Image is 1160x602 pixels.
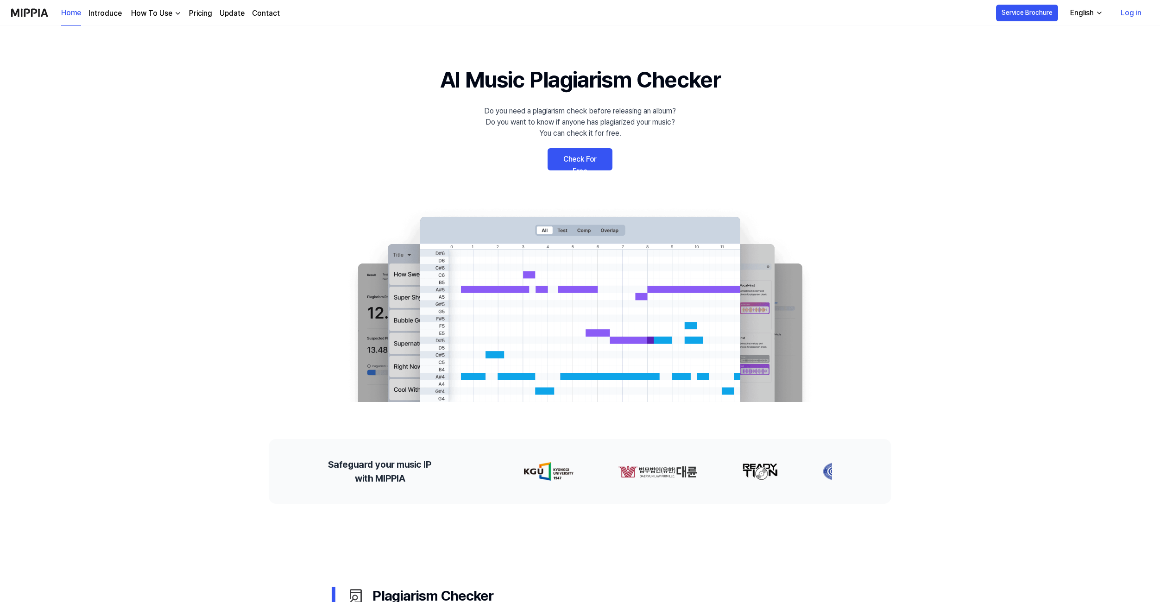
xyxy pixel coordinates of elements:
[713,462,749,481] img: partner-logo-2
[220,8,245,19] a: Update
[328,458,431,485] h2: Safeguard your music IP with MIPPIA
[88,8,122,19] a: Introduce
[548,148,612,170] a: Check For Free
[129,8,182,19] button: How To Use
[495,462,544,481] img: partner-logo-0
[996,5,1058,21] button: Service Brochure
[440,63,720,96] h1: AI Music Plagiarism Checker
[339,207,821,402] img: main Image
[189,8,212,19] a: Pricing
[174,10,182,17] img: down
[61,0,81,26] a: Home
[129,8,174,19] div: How To Use
[1068,7,1096,19] div: English
[1063,4,1109,22] button: English
[484,106,676,139] div: Do you need a plagiarism check before releasing an album? Do you want to know if anyone has plagi...
[252,8,280,19] a: Contact
[589,462,668,481] img: partner-logo-1
[794,462,822,481] img: partner-logo-3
